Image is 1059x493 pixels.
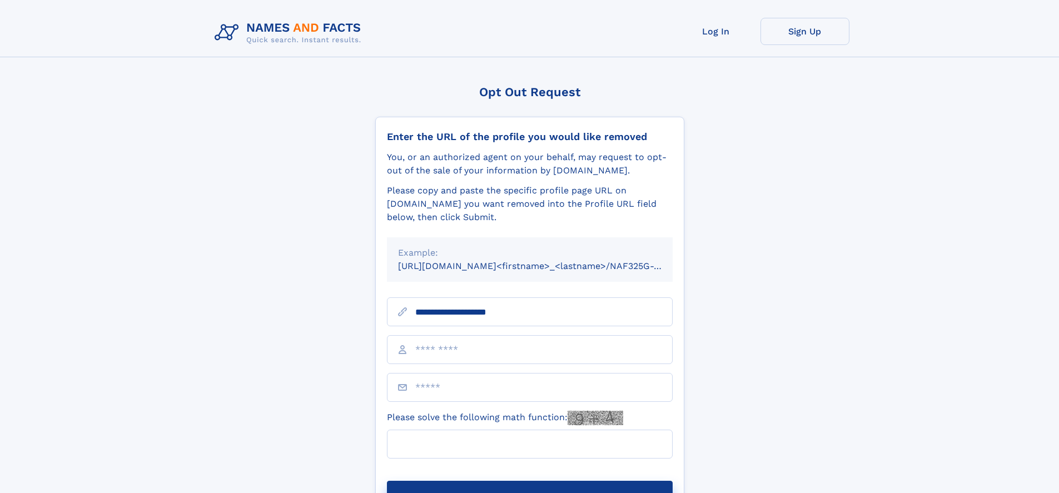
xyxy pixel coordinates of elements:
img: Logo Names and Facts [210,18,370,48]
div: Enter the URL of the profile you would like removed [387,131,673,143]
div: Example: [398,246,662,260]
div: You, or an authorized agent on your behalf, may request to opt-out of the sale of your informatio... [387,151,673,177]
a: Log In [672,18,760,45]
div: Please copy and paste the specific profile page URL on [DOMAIN_NAME] you want removed into the Pr... [387,184,673,224]
label: Please solve the following math function: [387,411,623,425]
small: [URL][DOMAIN_NAME]<firstname>_<lastname>/NAF325G-xxxxxxxx [398,261,694,271]
a: Sign Up [760,18,849,45]
div: Opt Out Request [375,85,684,99]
